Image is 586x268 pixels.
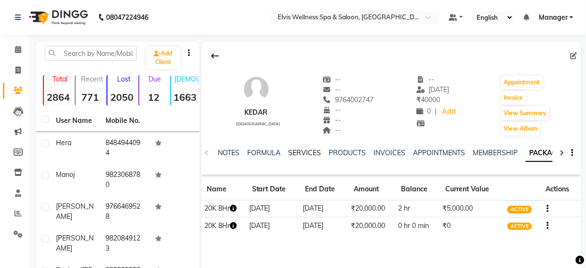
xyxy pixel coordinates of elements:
[50,110,100,132] th: User Name
[242,75,271,104] img: avatar
[56,202,93,221] span: [PERSON_NAME]
[329,148,366,157] a: PRODUCTS
[107,91,136,103] strong: 2050
[502,107,549,120] button: View Summary
[540,178,581,201] th: Actions
[246,178,300,201] th: Start Date
[141,75,168,83] p: Due
[56,234,93,253] span: [PERSON_NAME]
[502,76,543,89] button: Appointment
[502,122,540,135] button: View Album
[348,178,395,201] th: Amount
[416,75,435,84] span: --
[100,228,149,259] td: 9820849123
[236,121,280,126] span: [DEMOGRAPHIC_DATA]
[502,91,526,105] button: Invoice
[435,107,437,117] span: |
[473,148,518,157] a: MEMBERSHIP
[348,217,395,234] td: ₹20,000.00
[323,95,374,104] span: 9764002747
[374,148,406,157] a: INVOICES
[323,116,341,124] span: --
[439,217,504,234] td: ₹0
[111,75,136,83] p: Lost
[507,206,532,214] span: ACTIVE
[100,110,149,132] th: Mobile No.
[45,46,137,61] input: Search by Name/Mobile/Email/Code
[416,95,421,104] span: ₹
[348,201,395,217] td: ₹20,000.00
[395,178,439,201] th: Balance
[413,148,466,157] a: APPOINTMENTS
[100,132,149,164] td: 8484944094
[205,47,226,65] div: Back to Client
[300,217,348,234] td: [DATE]
[139,91,168,103] strong: 12
[440,105,457,119] a: Add
[80,75,105,83] p: Recent
[146,47,180,69] a: Add Client
[395,201,439,217] td: 2 hr
[539,13,568,23] span: Manager
[246,201,300,217] td: [DATE]
[175,75,200,83] p: [DEMOGRAPHIC_DATA]
[300,178,348,201] th: End Date
[323,126,341,134] span: --
[416,85,450,94] span: [DATE]
[218,148,240,157] a: NOTES
[439,201,504,217] td: ₹5,000.00
[323,85,341,94] span: --
[323,106,341,114] span: --
[507,223,532,230] span: ACTIVE
[416,107,431,116] span: 0
[171,91,200,103] strong: 1663
[526,145,569,162] a: PACKAGES
[289,148,321,157] a: SERVICES
[201,201,246,217] td: 20K 8Hr
[300,201,348,217] td: [DATE]
[246,217,300,234] td: [DATE]
[56,170,75,179] span: Manoj
[248,148,281,157] a: FORMULA
[100,196,149,228] td: 9766469528
[201,178,246,201] th: Name
[439,178,504,201] th: Current Value
[323,75,341,84] span: --
[201,217,246,234] td: 20K 8Hr
[56,138,71,147] span: Hera
[48,75,73,83] p: Total
[100,164,149,196] td: 9823068780
[416,95,440,104] span: 40000
[395,217,439,234] td: 0 hr 0 min
[25,4,91,31] img: logo
[76,91,105,103] strong: 771
[232,107,280,118] div: Kedar
[44,91,73,103] strong: 2864
[106,4,148,31] b: 08047224946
